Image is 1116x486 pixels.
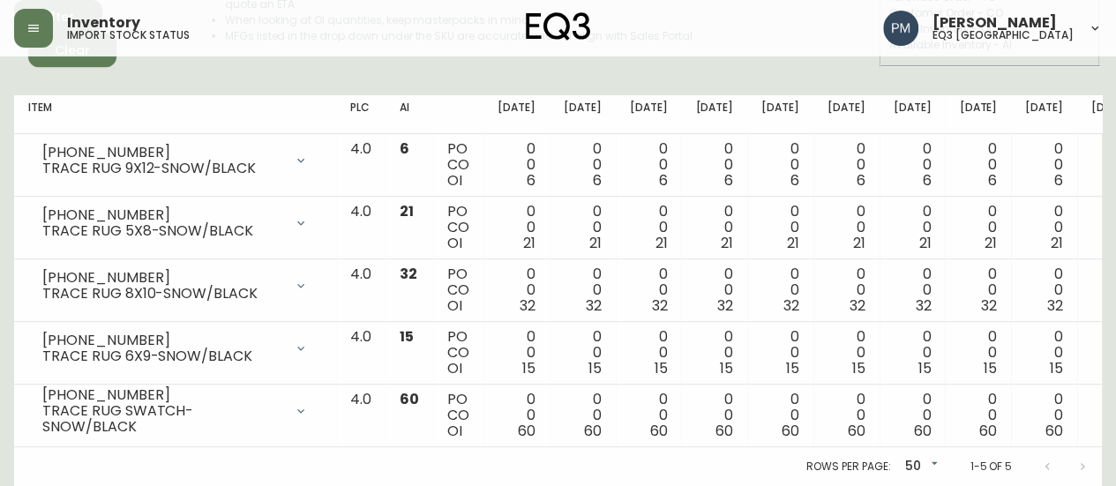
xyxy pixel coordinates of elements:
[787,233,799,253] span: 21
[897,452,941,482] div: 50
[42,223,283,239] div: TRACE RUG 5X8-SNOW/BLACK
[1025,329,1063,377] div: 0 0
[550,95,616,134] th: [DATE]
[28,392,322,430] div: [PHONE_NUMBER]TRACE RUG SWATCH-SNOW/BLACK
[828,141,865,189] div: 0 0
[336,259,386,322] td: 4.0
[828,266,865,314] div: 0 0
[630,392,668,439] div: 0 0
[336,134,386,197] td: 4.0
[894,329,932,377] div: 0 0
[981,295,997,316] span: 32
[447,266,469,314] div: PO CO
[918,233,931,253] span: 21
[584,421,602,441] span: 60
[786,358,799,378] span: 15
[761,204,799,251] div: 0 0
[658,170,667,191] span: 6
[894,392,932,439] div: 0 0
[959,392,997,439] div: 0 0
[498,266,536,314] div: 0 0
[498,329,536,377] div: 0 0
[761,329,799,377] div: 0 0
[586,295,602,316] span: 32
[447,392,469,439] div: PO CO
[447,329,469,377] div: PO CO
[498,204,536,251] div: 0 0
[67,16,140,30] span: Inventory
[400,326,414,347] span: 15
[400,138,409,159] span: 6
[850,295,865,316] span: 32
[695,141,733,189] div: 0 0
[761,266,799,314] div: 0 0
[894,266,932,314] div: 0 0
[42,286,283,302] div: TRACE RUG 8X10-SNOW/BLACK
[1025,141,1063,189] div: 0 0
[400,264,417,284] span: 32
[588,358,602,378] span: 15
[654,358,667,378] span: 15
[894,141,932,189] div: 0 0
[630,329,668,377] div: 0 0
[498,141,536,189] div: 0 0
[526,12,591,41] img: logo
[828,204,865,251] div: 0 0
[649,421,667,441] span: 60
[1051,233,1063,253] span: 21
[564,329,602,377] div: 0 0
[498,392,536,439] div: 0 0
[828,392,865,439] div: 0 0
[42,161,283,176] div: TRACE RUG 9X12-SNOW/BLACK
[1054,170,1063,191] span: 6
[721,233,733,253] span: 21
[985,233,997,253] span: 21
[852,358,865,378] span: 15
[630,141,668,189] div: 0 0
[761,392,799,439] div: 0 0
[1025,266,1063,314] div: 0 0
[1025,392,1063,439] div: 0 0
[523,233,536,253] span: 21
[630,204,668,251] div: 0 0
[681,95,747,134] th: [DATE]
[564,141,602,189] div: 0 0
[593,170,602,191] span: 6
[630,266,668,314] div: 0 0
[894,204,932,251] div: 0 0
[880,95,946,134] th: [DATE]
[651,295,667,316] span: 32
[883,11,918,46] img: 0a7c5790205149dfd4c0ba0a3a48f705
[959,266,997,314] div: 0 0
[988,170,997,191] span: 6
[67,30,190,41] h5: import stock status
[336,385,386,447] td: 4.0
[782,421,799,441] span: 60
[42,387,283,403] div: [PHONE_NUMBER]
[747,95,813,134] th: [DATE]
[695,204,733,251] div: 0 0
[518,421,536,441] span: 60
[14,95,336,134] th: Item
[386,95,433,134] th: AI
[913,421,931,441] span: 60
[918,358,931,378] span: 15
[42,348,283,364] div: TRACE RUG 6X9-SNOW/BLACK
[42,333,283,348] div: [PHONE_NUMBER]
[42,270,283,286] div: [PHONE_NUMBER]
[717,295,733,316] span: 32
[28,204,322,243] div: [PHONE_NUMBER]TRACE RUG 5X8-SNOW/BLACK
[447,358,462,378] span: OI
[1050,358,1063,378] span: 15
[695,392,733,439] div: 0 0
[400,201,414,221] span: 21
[616,95,682,134] th: [DATE]
[932,16,1057,30] span: [PERSON_NAME]
[790,170,799,191] span: 6
[806,459,890,475] p: Rows per page:
[1011,95,1077,134] th: [DATE]
[695,266,733,314] div: 0 0
[447,141,469,189] div: PO CO
[1045,421,1063,441] span: 60
[483,95,550,134] th: [DATE]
